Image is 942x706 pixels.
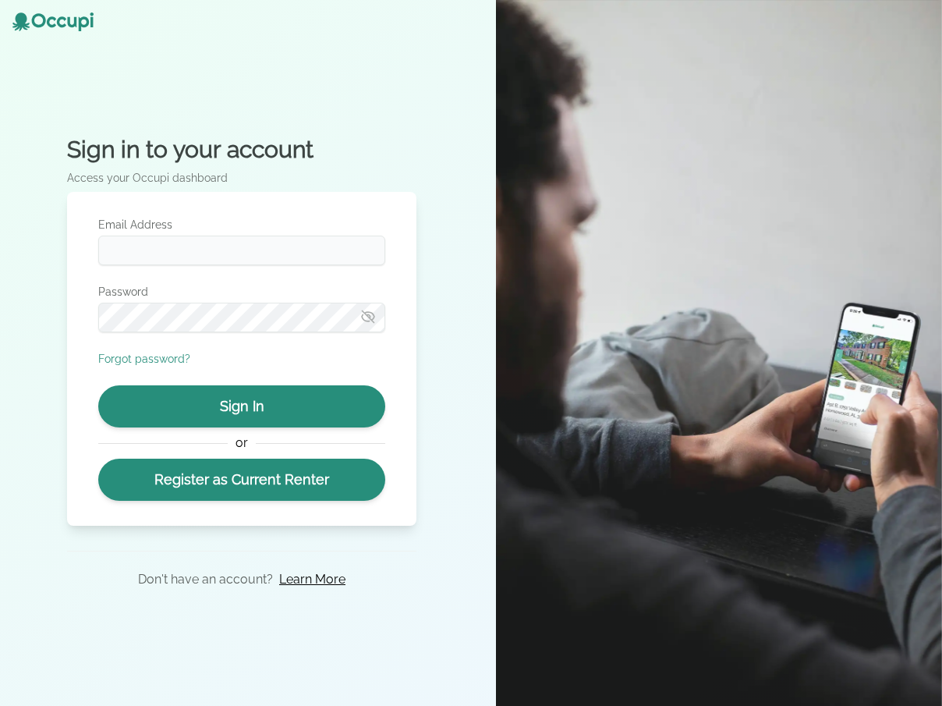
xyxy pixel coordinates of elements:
[228,434,255,452] span: or
[98,351,190,367] button: Forgot password?
[98,217,385,232] label: Email Address
[279,570,345,589] a: Learn More
[67,136,416,164] h2: Sign in to your account
[98,284,385,300] label: Password
[98,459,385,501] a: Register as Current Renter
[67,170,416,186] p: Access your Occupi dashboard
[138,570,273,589] p: Don't have an account?
[98,385,385,428] button: Sign In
